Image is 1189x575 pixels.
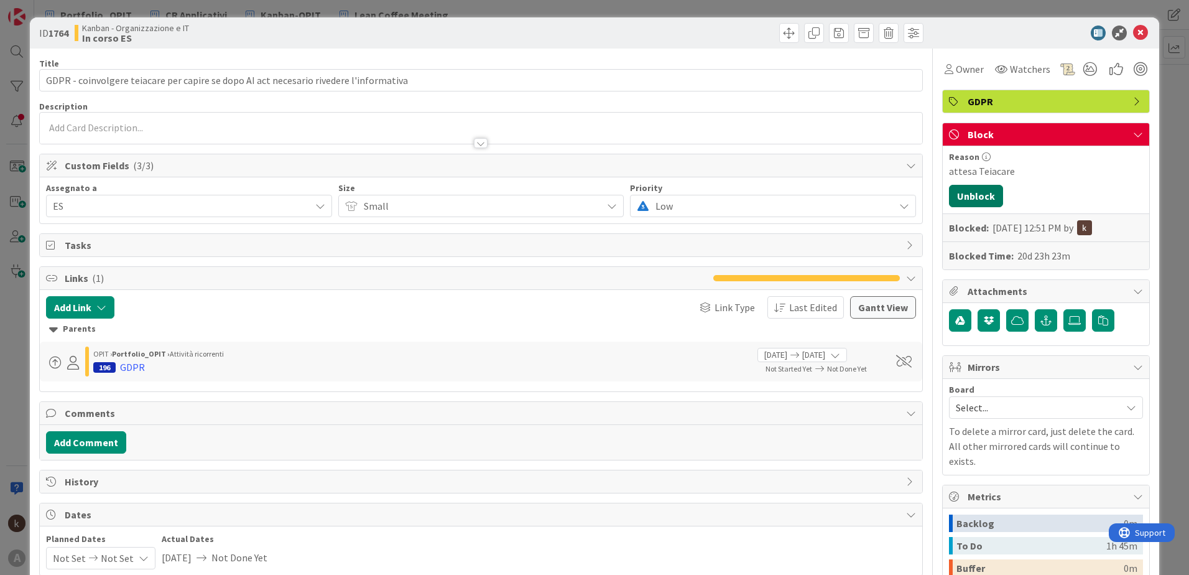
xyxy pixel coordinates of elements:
[170,349,224,358] span: Attività ricorrenti
[767,296,844,319] button: Last Edited
[1010,62,1050,77] span: Watchers
[65,507,900,522] span: Dates
[949,385,974,394] span: Board
[827,364,867,373] span: Not Done Yet
[764,348,787,362] span: [DATE]
[133,159,154,172] span: ( 3/3 )
[82,33,189,43] b: In corso ES
[46,184,332,192] div: Assegnato a
[802,348,825,362] span: [DATE]
[1106,537,1137,554] div: 1h 45m
[968,94,1127,109] span: GDPR
[956,515,1124,532] div: Backlog
[949,152,979,161] span: Reason
[968,127,1127,142] span: Block
[49,27,68,39] b: 1764
[53,199,310,213] span: ES
[49,322,913,336] div: Parents
[39,58,59,69] label: Title
[956,62,984,77] span: Owner
[1077,220,1092,235] img: kh
[968,284,1127,299] span: Attachments
[364,197,596,215] span: Small
[162,533,267,546] span: Actual Dates
[26,2,57,17] span: Support
[92,272,104,284] span: ( 1 )
[949,164,1143,179] div: attesa Teiacare
[655,197,888,215] span: Low
[715,300,755,315] span: Link Type
[766,364,812,373] span: Not Started Yet
[992,220,1092,235] div: [DATE] 12:51 PM by
[630,184,916,192] div: Priority
[53,548,86,569] span: Not Set
[949,424,1143,469] p: To delete a mirror card, just delete the card. All other mirrored cards will continue to exists.
[789,300,837,315] span: Last Edited
[211,547,267,568] span: Not Done Yet
[120,360,145,375] div: GDPR
[956,537,1106,554] div: To Do
[1017,248,1070,263] div: 20d 23h 23m
[162,547,192,568] span: [DATE]
[65,406,900,421] span: Comments
[949,220,989,235] b: Blocked:
[112,349,170,358] b: Portfolio_OPIT ›
[1124,515,1137,532] div: 0m
[46,431,126,454] button: Add Comment
[46,533,155,546] span: Planned Dates
[968,360,1127,375] span: Mirrors
[65,238,900,253] span: Tasks
[101,548,134,569] span: Not Set
[956,399,1115,416] span: Select...
[338,184,624,192] div: Size
[39,101,88,112] span: Description
[850,296,916,319] button: Gantt View
[93,362,116,373] div: 196
[65,474,900,489] span: History
[82,23,189,33] span: Kanban - Organizzazione e IT
[65,271,707,286] span: Links
[93,349,112,358] span: OPIT ›
[968,489,1127,504] span: Metrics
[39,69,923,91] input: type card name here...
[949,248,1014,263] b: Blocked Time:
[949,185,1003,207] button: Unblock
[39,26,68,40] span: ID
[46,296,114,319] button: Add Link
[65,158,900,173] span: Custom Fields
